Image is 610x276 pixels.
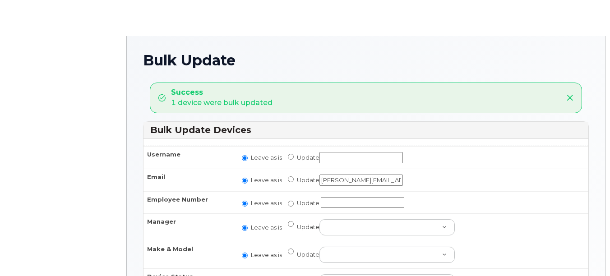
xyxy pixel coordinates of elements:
[288,201,294,207] input: Update
[143,241,234,268] th: Make & Model
[288,219,455,235] label: Update
[242,199,282,207] label: Leave as is
[288,154,294,160] input: Update
[143,146,234,169] th: Username
[242,176,282,184] label: Leave as is
[242,253,248,258] input: Leave as is
[143,52,589,68] h1: Bulk Update
[288,176,294,182] input: Update
[242,251,282,259] label: Leave as is
[242,153,282,162] label: Leave as is
[319,152,403,163] input: Update
[242,155,248,161] input: Leave as is
[242,225,248,231] input: Leave as is
[242,178,248,184] input: Leave as is
[150,124,582,136] h3: Bulk Update Devices
[288,199,319,207] label: Update
[288,175,403,186] label: Update
[143,191,234,214] th: Employee Number
[171,87,273,108] div: 1 device were bulk updated
[288,221,294,227] input: Update
[288,152,403,163] label: Update
[319,247,455,263] select: Update
[171,87,273,98] strong: Success
[143,213,234,241] th: Manager
[319,175,403,186] input: Update
[242,201,248,207] input: Leave as is
[143,169,234,191] th: Email
[319,219,455,235] select: Update
[288,248,294,254] input: Update
[288,247,455,263] label: Update
[242,223,282,232] label: Leave as is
